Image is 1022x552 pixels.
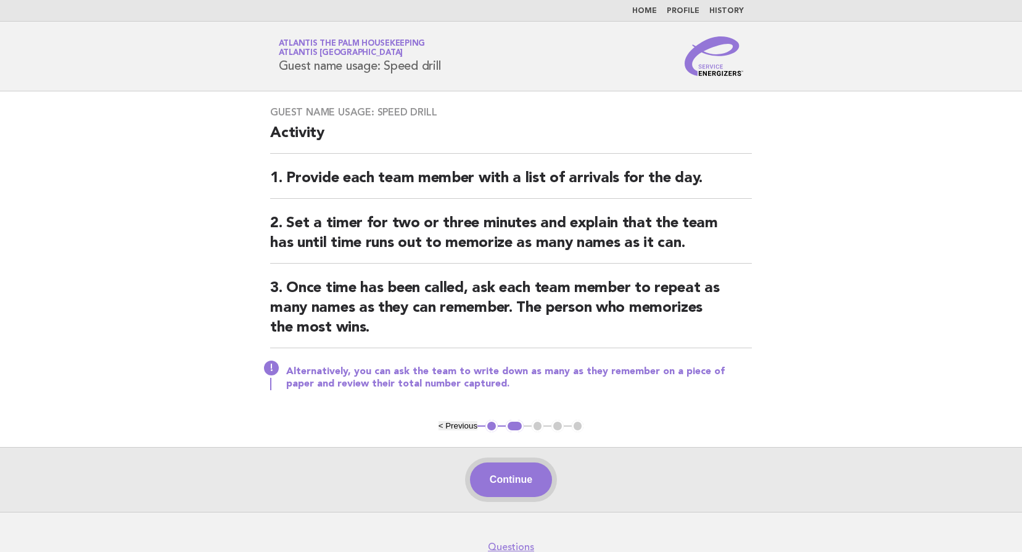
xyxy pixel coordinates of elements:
a: Profile [667,7,699,15]
h1: Guest name usage: Speed drill [279,40,441,72]
h2: 3. Once time has been called, ask each team member to repeat as many names as they can remember. ... [270,278,752,348]
p: Alternatively, you can ask the team to write down as many as they remember on a piece of paper an... [286,366,752,390]
button: Continue [470,462,552,497]
img: Service Energizers [685,36,744,76]
h3: Guest name usage: Speed drill [270,106,752,119]
button: 2 [506,420,524,432]
button: 1 [485,420,498,432]
h2: 1. Provide each team member with a list of arrivals for the day. [270,169,752,199]
span: Atlantis [GEOGRAPHIC_DATA] [279,49,403,57]
a: Atlantis The Palm HousekeepingAtlantis [GEOGRAPHIC_DATA] [279,40,426,57]
a: History [709,7,744,15]
h2: Activity [270,123,752,154]
h2: 2. Set a timer for two or three minutes and explain that the team has until time runs out to memo... [270,214,752,264]
button: < Previous [439,421,477,430]
a: Home [632,7,657,15]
